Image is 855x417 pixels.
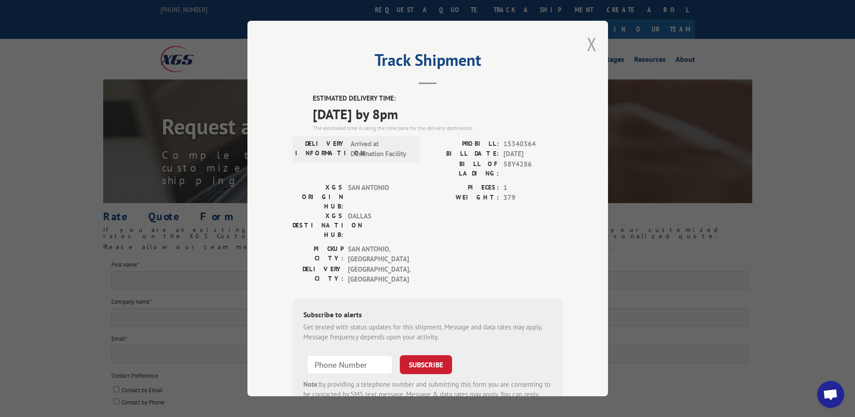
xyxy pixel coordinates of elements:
[428,183,499,193] label: PIECES:
[503,139,563,149] span: 15340364
[313,93,563,104] label: ESTIMATED DELIVERY TIME:
[293,244,343,264] label: PICKUP CITY:
[10,267,25,274] span: Buyer
[303,322,552,343] div: Get texted with status updates for this shipment. Message and data rates may apply. Message frequ...
[2,230,8,236] input: Custom Cutting
[348,211,409,240] span: DALLAS
[320,343,637,361] input: Enter your Zip or Postal Code
[293,183,343,211] label: XGS ORIGIN HUB:
[2,315,8,321] input: Drayage
[2,303,8,309] input: LTL, Truckload & Warehousing
[10,181,34,189] span: Truckload
[2,206,8,212] input: Warehousing
[10,291,58,299] span: LTL & Warehousing
[348,183,409,211] span: SAN ANTONIO
[2,181,8,187] input: Truckload
[503,149,563,159] span: [DATE]
[10,230,48,238] span: Custom Cutting
[307,355,393,374] input: Phone Number
[10,138,53,146] span: Contact by Phone
[10,315,31,323] span: Drayage
[2,169,8,175] input: LTL Shipping
[2,218,8,224] input: Supply Chain Integration
[817,381,844,408] a: Open chat
[2,242,8,248] input: [GEOGRAPHIC_DATA]
[313,124,563,132] div: The estimated time is using the time zone for the delivery destination.
[428,159,499,178] label: BILL OF LADING:
[303,380,319,389] strong: Note:
[2,126,8,132] input: Contact by Email
[2,194,8,199] input: Expedited Shipping
[428,193,499,203] label: WEIGHT:
[303,309,552,322] div: Subscribe to alerts
[10,255,68,262] span: Pick and Pack Solutions
[400,355,452,374] button: SUBSCRIBE
[348,264,409,285] span: [GEOGRAPHIC_DATA] , [GEOGRAPHIC_DATA]
[351,139,411,159] span: Arrived at Destination Facility
[503,183,563,193] span: 1
[313,104,563,124] span: [DATE] by 8pm
[2,267,8,273] input: Buyer
[10,242,64,250] span: [GEOGRAPHIC_DATA]
[10,303,84,311] span: LTL, Truckload & Warehousing
[348,244,409,264] span: SAN ANTONIO , [GEOGRAPHIC_DATA]
[10,206,42,213] span: Warehousing
[587,32,597,56] button: Close modal
[293,54,563,71] h2: Track Shipment
[2,255,8,260] input: Pick and Pack Solutions
[428,149,499,159] label: BILL DATE:
[503,193,563,203] span: 379
[303,380,552,410] div: by providing a telephone number and submitting this form you are consenting to be contacted by SM...
[10,169,41,177] span: LTL Shipping
[2,291,8,297] input: LTL & Warehousing
[2,138,8,144] input: Contact by Phone
[320,37,398,45] span: Account Number (if applicable)
[295,139,346,159] label: DELIVERY INFORMATION:
[293,264,343,285] label: DELIVERY CITY:
[10,126,51,134] span: Contact by Email
[320,332,371,340] span: Destination Zip Code
[10,194,59,201] span: Expedited Shipping
[10,279,50,287] span: Total Operations
[503,159,563,178] span: 58Y4286
[10,218,71,226] span: Supply Chain Integration
[293,211,343,240] label: XGS DESTINATION HUB:
[320,0,346,8] span: Last name
[428,139,499,149] label: PROBILL:
[320,74,357,82] span: Phone number
[2,279,8,285] input: Total Operations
